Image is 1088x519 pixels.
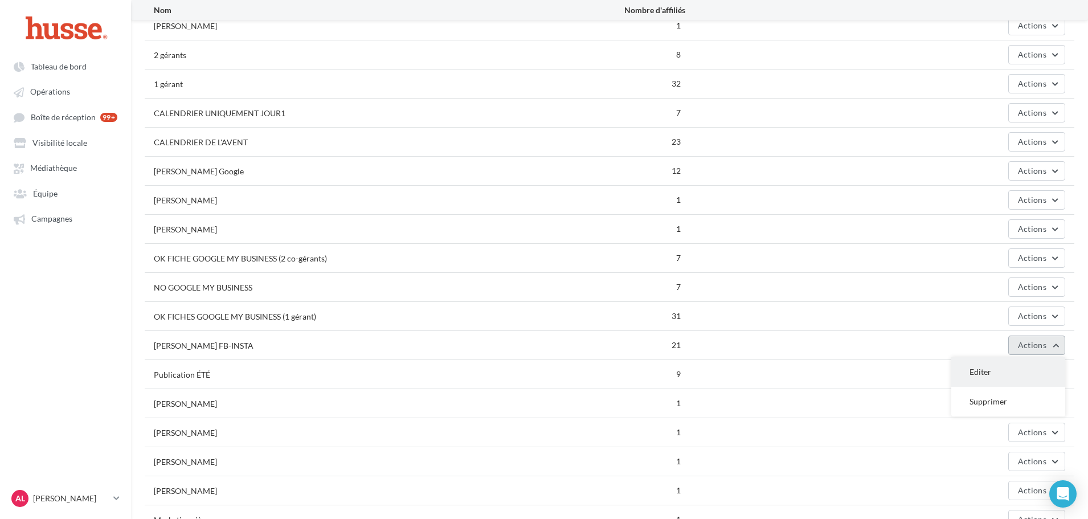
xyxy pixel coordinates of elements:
button: Actions [1008,161,1065,181]
div: NO GOOGLE MY BUSINESS [154,282,252,293]
div: 99+ [100,113,117,122]
span: Actions [1018,485,1046,495]
button: Actions [1008,336,1065,355]
div: 21 [534,340,686,351]
div: [PERSON_NAME] [154,224,217,235]
button: Actions [1008,74,1065,93]
button: Actions [1008,423,1065,442]
div: OK FICHE GOOGLE MY BUSINESS (2 co-gérants) [154,253,327,264]
span: Actions [1018,21,1046,30]
div: 2 gérants [154,50,186,61]
button: Actions [1008,307,1065,326]
div: 7 [534,252,686,264]
span: Opérations [30,87,70,97]
div: 1 [534,20,686,31]
div: [PERSON_NAME] [154,485,217,497]
div: [PERSON_NAME] [154,21,217,32]
span: Actions [1018,282,1046,292]
span: Actions [1018,195,1046,205]
button: Actions [1008,219,1065,239]
a: Tableau de bord [7,56,124,76]
span: Visibilité locale [32,138,87,148]
div: 9 [534,369,686,380]
div: 7 [534,107,686,118]
div: [PERSON_NAME] [154,398,217,410]
div: Nom [154,5,534,16]
button: Supprimer [951,387,1065,416]
a: Boîte de réception 99+ [7,107,124,128]
div: [PERSON_NAME] [154,195,217,206]
span: Actions [1018,166,1046,175]
span: Campagnes [31,214,72,224]
div: 23 [534,136,686,148]
div: Nombre d'affiliés [534,5,686,16]
div: 31 [534,310,686,322]
span: Actions [1018,224,1046,234]
a: Visibilité locale [7,132,124,153]
a: Équipe [7,183,124,203]
span: Actions [1018,50,1046,59]
span: Actions [1018,108,1046,117]
button: Actions [1008,103,1065,122]
div: 1 [534,223,686,235]
button: Actions [1008,190,1065,210]
div: OK FICHES GOOGLE MY BUSINESS (1 gérant) [154,311,316,322]
span: Tableau de bord [31,62,87,71]
a: Médiathèque [7,157,124,178]
div: 1 [534,427,686,438]
div: [PERSON_NAME] [154,456,217,468]
p: [PERSON_NAME] [33,493,109,504]
div: CALENDRIER DE L'AVENT [154,137,248,148]
span: Actions [1018,340,1046,350]
button: Actions [1008,16,1065,35]
span: Médiathèque [30,164,77,173]
button: Actions [1008,132,1065,152]
a: Campagnes [7,208,124,228]
button: Actions [1008,45,1065,64]
div: 32 [534,78,686,89]
span: Actions [1018,79,1046,88]
button: Actions [1008,452,1065,471]
a: AL [PERSON_NAME] [9,488,122,509]
div: CALENDRIER UNIQUEMENT JOUR1 [154,108,285,119]
button: Actions [1008,277,1065,297]
button: Actions [1008,248,1065,268]
span: Actions [1018,253,1046,263]
div: [PERSON_NAME] FB-INSTA [154,340,253,352]
div: 12 [534,165,686,177]
a: Opérations [7,81,124,101]
div: 1 gérant [154,79,183,90]
div: Open Intercom Messenger [1049,480,1077,508]
span: Actions [1018,137,1046,146]
span: Actions [1018,427,1046,437]
div: 1 [534,398,686,409]
div: 1 [534,194,686,206]
span: Actions [1018,456,1046,466]
div: 1 [534,485,686,496]
div: Publication ÉTÉ [154,369,210,381]
div: 7 [534,281,686,293]
div: [PERSON_NAME] [154,427,217,439]
span: Boîte de réception [31,112,96,122]
span: Équipe [33,189,58,198]
div: 8 [534,49,686,60]
span: Actions [1018,311,1046,321]
div: [PERSON_NAME] Google [154,166,244,177]
button: Actions [1008,481,1065,500]
span: AL [15,493,25,504]
button: Editer [951,357,1065,387]
div: 1 [534,456,686,467]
